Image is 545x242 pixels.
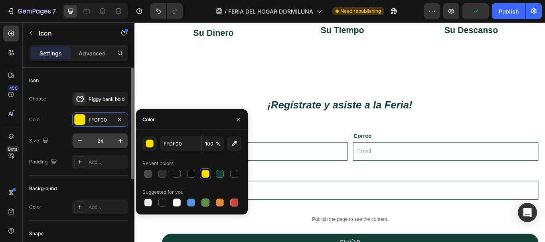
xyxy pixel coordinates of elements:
[33,130,89,136] strong: Nombre y Apellido
[32,226,471,234] p: Publish the page to see the content.
[32,140,248,162] input: Name
[216,140,221,148] span: %
[32,185,471,207] input: Phone
[29,157,59,167] div: Padding
[361,4,424,15] strong: Su Descanso
[29,95,46,102] div: Choose
[142,116,155,123] div: Color
[39,28,107,38] p: Icon
[8,85,19,91] div: 450
[160,136,201,151] input: Eg: FFFFFF
[150,3,183,19] div: Undo/Redo
[39,49,62,57] p: Settings
[142,189,184,196] div: Suggested for you
[29,185,57,192] div: Background
[29,136,50,146] div: Size
[3,3,59,19] button: 7
[29,116,41,123] div: Color
[492,3,525,19] button: Publish
[79,49,106,57] p: Advanced
[340,8,381,15] span: Need republishing
[499,7,519,16] div: Publish
[29,77,39,84] div: Icon
[320,3,464,18] div: Rich Text Editor. Editing area: main
[89,96,126,103] div: Piggy bank bold
[518,203,537,222] div: Open Intercom Messenger
[89,116,112,124] div: FFDF00
[29,203,41,211] div: Color
[89,159,126,166] div: Add...
[255,130,276,136] strong: Correo
[155,90,324,103] strong: ¡Regístrate y asiste a la Feria!
[134,22,545,242] iframe: Design area
[225,7,227,16] span: /
[29,230,43,237] div: Shape
[255,140,471,162] input: Email
[6,146,19,152] div: Beta
[52,6,56,16] p: 7
[228,7,313,16] span: FERIA DEL HOGAR DORMILUNA
[33,171,54,177] strong: Celular
[89,204,126,211] div: Add...
[142,160,174,167] div: Recent colors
